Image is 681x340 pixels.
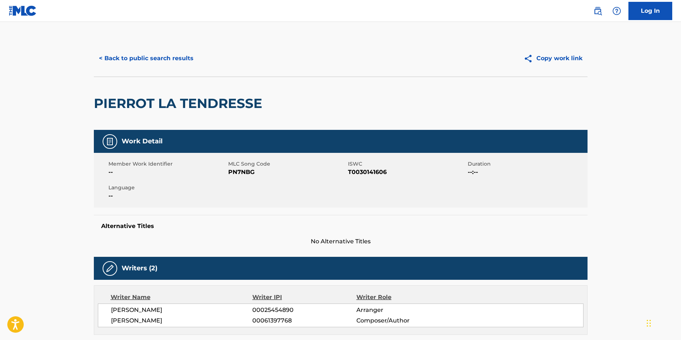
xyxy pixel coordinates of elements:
[108,168,226,177] span: --
[612,7,621,15] img: help
[111,306,253,314] span: [PERSON_NAME]
[252,316,356,325] span: 00061397768
[609,4,624,18] div: Help
[468,160,586,168] span: Duration
[356,306,451,314] span: Arranger
[122,137,162,146] h5: Work Detail
[356,316,451,325] span: Composer/Author
[111,293,253,302] div: Writer Name
[9,5,37,16] img: MLC Logo
[593,7,602,15] img: search
[519,49,588,67] button: Copy work link
[108,184,226,192] span: Language
[348,160,466,168] span: ISWC
[647,312,651,334] div: Drag
[106,137,114,146] img: Work Detail
[94,49,199,67] button: < Back to public search results
[590,4,605,18] a: Public Search
[348,168,466,177] span: T0030141606
[356,293,451,302] div: Writer Role
[94,95,266,112] h2: PIERROT LA TENDRESSE
[94,237,588,246] span: No Alternative Titles
[108,160,226,168] span: Member Work Identifier
[524,54,536,63] img: Copy work link
[106,264,114,273] img: Writers
[122,264,157,273] h5: Writers (2)
[111,316,253,325] span: [PERSON_NAME]
[101,223,580,230] h5: Alternative Titles
[228,168,346,177] span: PN7NBG
[108,192,226,200] span: --
[628,2,672,20] a: Log In
[228,160,346,168] span: MLC Song Code
[644,305,681,340] iframe: Chat Widget
[252,293,356,302] div: Writer IPI
[252,306,356,314] span: 00025454890
[468,168,586,177] span: --:--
